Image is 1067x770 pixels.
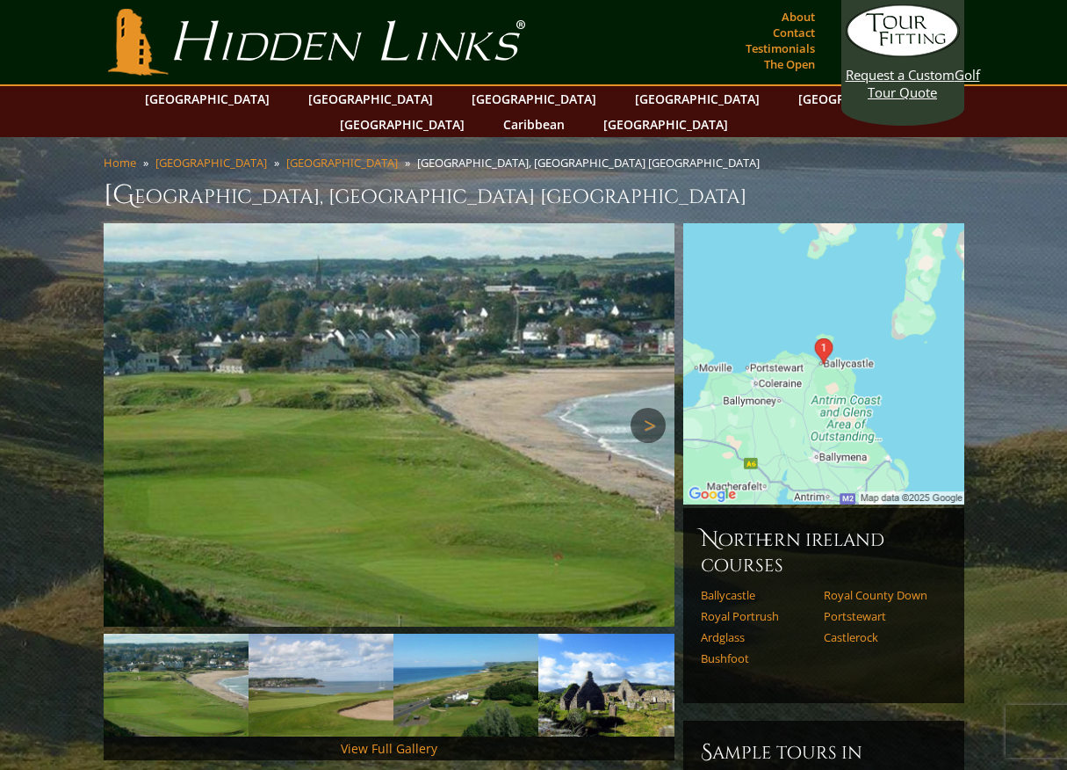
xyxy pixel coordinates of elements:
[683,223,964,505] img: Google Map of Ballycastle Golf Club, Cushendall Road, Ballycastle, United Kingdom
[701,609,812,623] a: Royal Portrush
[341,740,437,757] a: View Full Gallery
[741,36,819,61] a: Testimonials
[155,155,267,171] a: [GEOGRAPHIC_DATA]
[824,609,935,623] a: Portstewart
[701,526,947,577] h6: Northern Ireland Courses
[136,86,278,112] a: [GEOGRAPHIC_DATA]
[701,630,812,644] a: Ardglass
[104,155,136,171] a: Home
[494,112,573,137] a: Caribbean
[846,66,955,84] span: Request a Custom
[631,408,666,443] a: Next
[331,112,473,137] a: [GEOGRAPHIC_DATA]
[286,155,398,171] a: [GEOGRAPHIC_DATA]
[789,86,932,112] a: [GEOGRAPHIC_DATA]
[299,86,442,112] a: [GEOGRAPHIC_DATA]
[824,588,935,602] a: Royal County Down
[701,588,812,602] a: Ballycastle
[824,630,935,644] a: Castlerock
[463,86,605,112] a: [GEOGRAPHIC_DATA]
[768,20,819,45] a: Contact
[626,86,768,112] a: [GEOGRAPHIC_DATA]
[760,52,819,76] a: The Open
[846,4,960,101] a: Request a CustomGolf Tour Quote
[417,155,767,171] li: [GEOGRAPHIC_DATA], [GEOGRAPHIC_DATA] [GEOGRAPHIC_DATA]
[701,651,812,665] a: Bushfoot
[104,178,964,213] h1: [GEOGRAPHIC_DATA], [GEOGRAPHIC_DATA] [GEOGRAPHIC_DATA]
[595,112,737,137] a: [GEOGRAPHIC_DATA]
[777,4,819,29] a: About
